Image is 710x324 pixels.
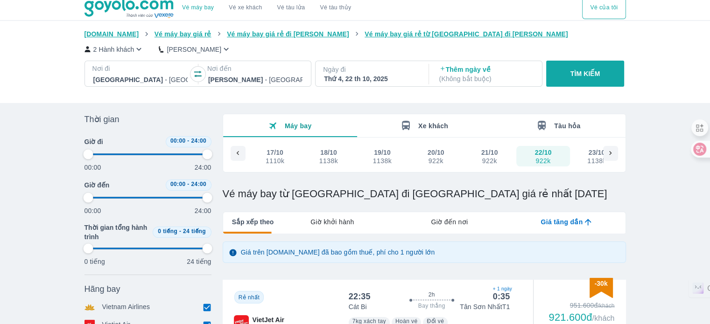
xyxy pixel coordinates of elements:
div: 22:35 [349,291,371,302]
span: Giờ đến nơi [431,217,468,227]
div: 18/10 [320,148,337,157]
p: TÌM KIẾM [570,69,600,78]
span: Vé máy bay giá rẻ [155,30,211,38]
p: 24 tiếng [187,257,211,266]
span: Rẻ nhất [239,294,260,301]
div: 922k [535,157,551,165]
p: Giá trên [DOMAIN_NAME] đã bao gồm thuế, phí cho 1 người lớn [241,248,435,257]
button: [PERSON_NAME] [159,44,231,54]
span: Thời gian tổng hành trình [84,223,149,241]
p: Cát Bi [349,302,367,311]
span: [DOMAIN_NAME] [84,30,139,38]
div: 922k [428,157,444,165]
div: 17/10 [267,148,283,157]
div: 0:35 [493,291,510,302]
div: 21/10 [481,148,498,157]
p: Nơi đi [92,64,189,73]
span: Vé máy bay giá rẻ từ [GEOGRAPHIC_DATA] đi [PERSON_NAME] [365,30,568,38]
span: - [179,228,181,234]
div: 23/10 [589,148,605,157]
p: 00:00 [84,206,101,215]
span: -30k [594,280,607,287]
div: 1138k [373,157,392,165]
span: Máy bay [285,122,312,130]
div: 1138k [587,157,606,165]
p: Nơi đến [207,64,303,73]
span: Tàu hỏa [554,122,581,130]
div: lab API tabs example [274,212,625,232]
span: - [187,138,189,144]
button: 2 Hành khách [84,44,144,54]
p: Vietnam Airlines [102,302,150,312]
span: Thời gian [84,114,120,125]
nav: breadcrumb [84,29,626,39]
h1: Vé máy bay từ [GEOGRAPHIC_DATA] đi [GEOGRAPHIC_DATA] giá rẻ nhất [DATE] [223,187,626,200]
p: 00:00 [84,163,101,172]
p: 24:00 [195,163,211,172]
button: TÌM KIẾM [546,61,624,87]
span: 00:00 [170,138,186,144]
div: Thứ 4, 22 th 10, 2025 [324,74,418,83]
a: Vé máy bay [182,4,214,11]
span: Giá tăng dần [541,217,583,227]
img: discount [590,278,613,298]
p: 24:00 [195,206,211,215]
div: 20/10 [428,148,444,157]
span: /khách [592,314,614,322]
div: 921.600đ [548,312,614,323]
div: 922k [482,157,498,165]
span: Hãng bay [84,283,120,295]
a: Vé xe khách [229,4,262,11]
div: 1110k [266,157,284,165]
span: Giờ đến [84,180,110,190]
p: Ngày đi [323,65,419,74]
span: 24 tiếng [183,228,206,234]
div: 19/10 [374,148,391,157]
span: 0 tiếng [158,228,177,234]
span: + 1 ngày [493,285,510,293]
div: 22/10 [535,148,552,157]
p: ( Không bắt buộc ) [439,74,534,83]
div: 951.600đ [548,301,614,310]
span: 24:00 [191,138,206,144]
span: Giờ đi [84,137,103,146]
span: Sắp xếp theo [232,217,274,227]
span: - [187,181,189,187]
span: Xe khách [418,122,448,130]
p: 2 Hành khách [93,45,134,54]
span: 2h [429,291,435,298]
span: Vé máy bay giá rẻ đi [PERSON_NAME] [227,30,349,38]
span: 00:00 [170,181,186,187]
p: [PERSON_NAME] [167,45,221,54]
span: Giờ khởi hành [310,217,354,227]
div: 1138k [319,157,338,165]
p: Tân Sơn Nhất T1 [460,302,510,311]
p: Thêm ngày về [439,65,534,83]
span: 24:00 [191,181,206,187]
p: 0 tiếng [84,257,105,266]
